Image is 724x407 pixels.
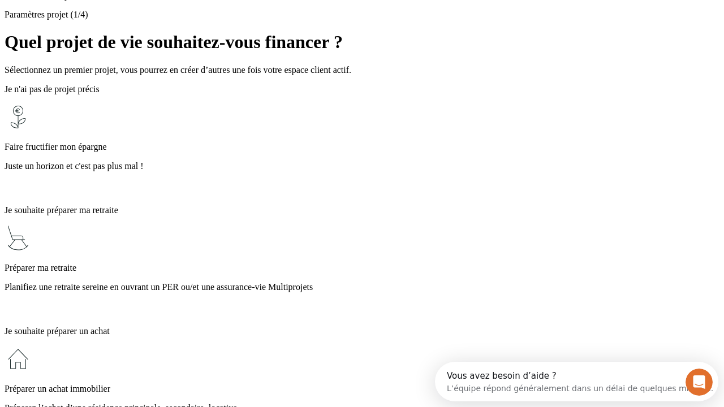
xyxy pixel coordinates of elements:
[5,142,719,152] p: Faire fructifier mon épargne
[5,161,719,171] p: Juste un horizon et c'est pas plus mal !
[5,84,719,94] p: Je n'ai pas de projet précis
[5,32,719,53] h1: Quel projet de vie souhaitez-vous financer ?
[5,205,719,215] p: Je souhaite préparer ma retraite
[5,5,312,36] div: Ouvrir le Messenger Intercom
[5,326,719,336] p: Je souhaite préparer un achat
[5,65,351,75] span: Sélectionnez un premier projet, vous pourrez en créer d’autres une fois votre espace client actif.
[5,263,719,273] p: Préparer ma retraite
[686,369,713,396] iframe: Intercom live chat
[12,19,278,31] div: L’équipe répond généralement dans un délai de quelques minutes.
[5,282,719,292] p: Planifiez une retraite sereine en ouvrant un PER ou/et une assurance-vie Multiprojets
[12,10,278,19] div: Vous avez besoin d’aide ?
[5,384,719,394] p: Préparer un achat immobilier
[5,10,719,20] p: Paramètres projet (1/4)
[435,362,718,401] iframe: Intercom live chat discovery launcher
